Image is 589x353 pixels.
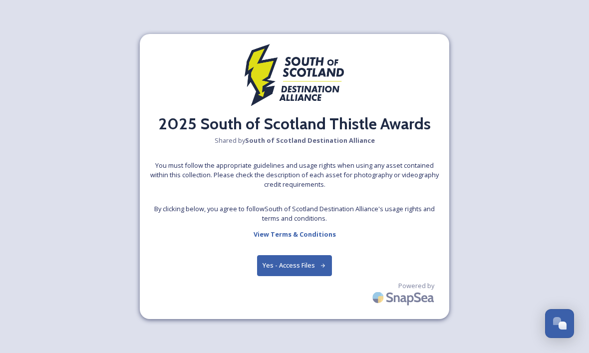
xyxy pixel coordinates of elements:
h2: 2025 South of Scotland Thistle Awards [158,112,431,136]
strong: South of Scotland Destination Alliance [245,136,375,145]
span: By clicking below, you agree to follow South of Scotland Destination Alliance 's usage rights and... [150,204,439,223]
img: 2021_SSH_Destination_colour.png [245,44,344,112]
button: Yes - Access Files [257,255,332,276]
img: SnapSea Logo [369,286,439,309]
span: You must follow the appropriate guidelines and usage rights when using any asset contained within... [150,161,439,190]
strong: View Terms & Conditions [254,230,336,239]
a: View Terms & Conditions [254,228,336,240]
button: Open Chat [545,309,574,338]
span: Shared by [215,136,375,145]
span: Powered by [398,281,434,291]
